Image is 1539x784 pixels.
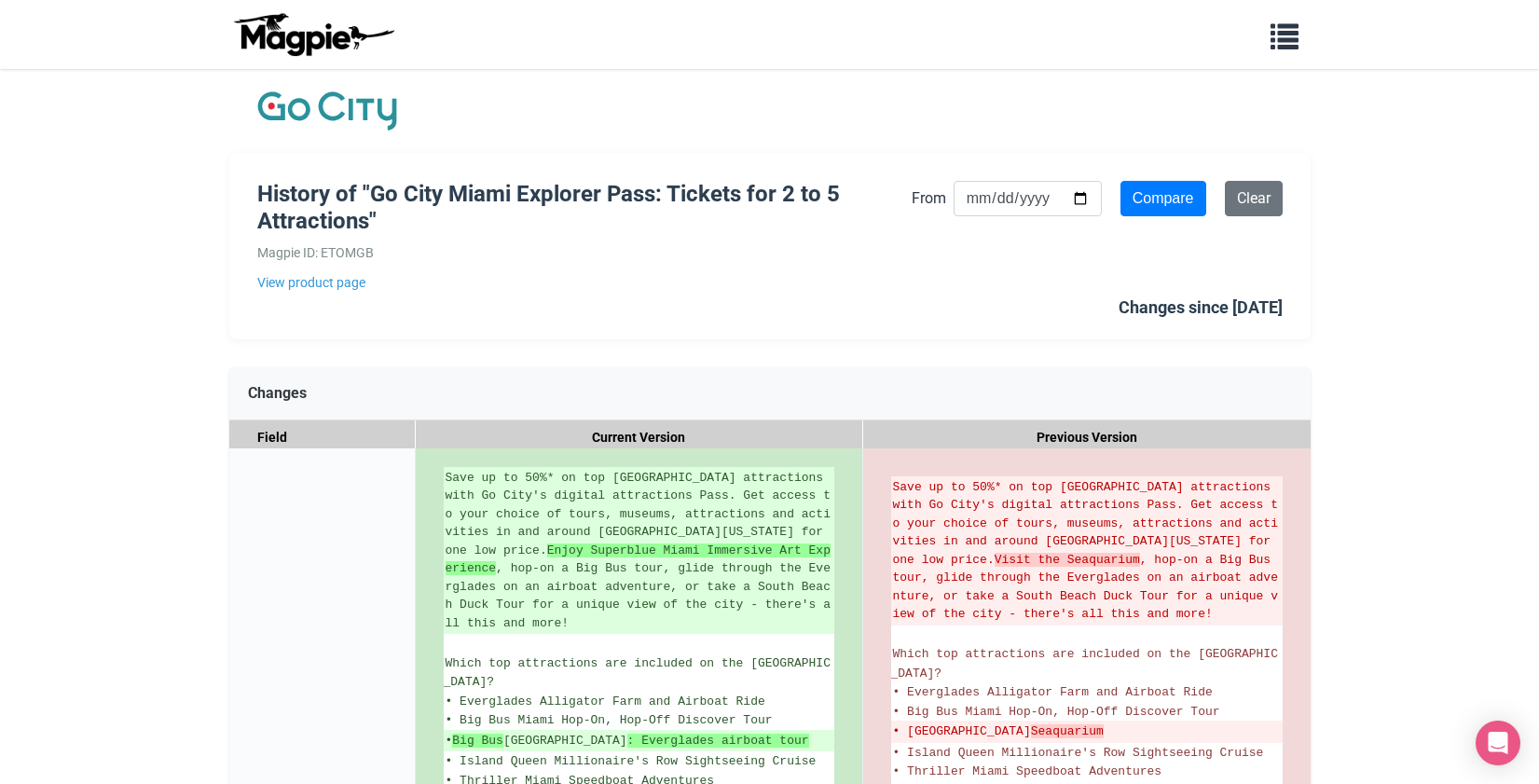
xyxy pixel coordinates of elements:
[257,181,912,235] h1: History of "Go City Miami Explorer Pass: Tickets for 2 to 5 Attractions"
[893,685,1213,699] span: • Everglades Alligator Farm and Airboat Ride
[995,553,1140,567] strong: Visit the Seaquarium
[1225,181,1283,216] a: Clear
[229,12,397,57] img: logo-ab69f6fb50320c5b225c76a69d11143b.png
[446,469,832,633] ins: Save up to 50%* on top [GEOGRAPHIC_DATA] attractions with Go City's digital attractions Pass. Get...
[627,734,809,748] strong: : Everglades airboat tour
[229,420,416,455] div: Field
[446,732,832,750] ins: • [GEOGRAPHIC_DATA]
[446,713,773,727] span: • Big Bus Miami Hop-On, Hop-Off Discover Tour
[1031,724,1104,738] strong: Seaquarium
[416,420,863,455] div: Current Version
[893,764,1162,778] span: • Thriller Miami Speedboat Adventures
[257,272,912,293] a: View product page
[891,647,1278,681] span: Which top attractions are included on the [GEOGRAPHIC_DATA]?
[452,734,503,748] strong: Big Bus
[893,478,1281,624] del: Save up to 50%* on top [GEOGRAPHIC_DATA] attractions with Go City's digital attractions Pass. Get...
[893,746,1264,760] span: • Island Queen Millionaire's Row Sightseeing Cruise
[446,543,831,576] strong: Enjoy Superblue Miami Immersive Art Experience
[1476,721,1520,765] div: Open Intercom Messenger
[229,367,1311,420] div: Changes
[444,656,831,690] span: Which top attractions are included on the [GEOGRAPHIC_DATA]?
[257,88,397,134] img: Company Logo
[893,705,1220,719] span: • Big Bus Miami Hop-On, Hop-Off Discover Tour
[912,186,946,211] label: From
[863,420,1311,455] div: Previous Version
[1119,295,1283,322] div: Changes since [DATE]
[893,722,1281,741] del: • [GEOGRAPHIC_DATA]
[446,754,817,768] span: • Island Queen Millionaire's Row Sightseeing Cruise
[446,695,765,708] span: • Everglades Alligator Farm and Airboat Ride
[1120,181,1206,216] input: Compare
[257,242,912,263] div: Magpie ID: ETOMGB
